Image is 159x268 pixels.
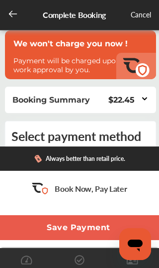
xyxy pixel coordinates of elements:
img: dollor_label_vector.a70140d1.svg [34,154,42,163]
div: $22.45 [108,95,135,105]
div: Select payment method [11,128,150,144]
span: Booking Summary [12,95,90,105]
div: Always better than retail price. [46,155,125,162]
iframe: Button to launch messaging window [119,228,151,260]
p: Book Now, Pay Later [55,183,127,194]
div: Complete Booking [43,9,105,21]
p: Payment will be charged upon work approval by you. [13,56,138,74]
p: We won't charge you now ! [13,39,148,48]
div: Cancel [131,9,151,21]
